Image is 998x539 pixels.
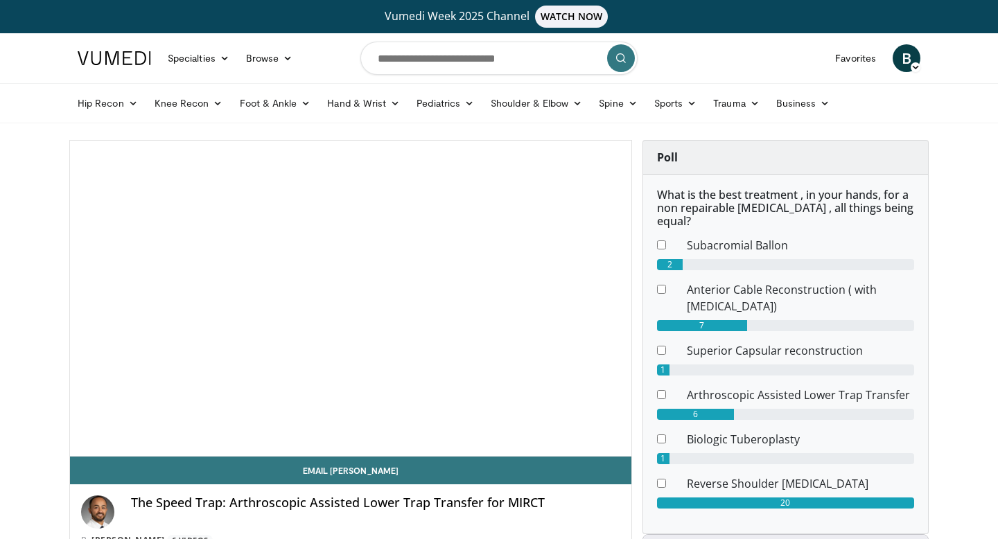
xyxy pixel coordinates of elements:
[657,320,747,331] div: 7
[646,89,706,117] a: Sports
[676,237,925,254] dd: Subacromial Ballon
[590,89,645,117] a: Spine
[657,453,670,464] div: 1
[657,188,914,229] h6: What is the best treatment , in your hands, for a non repairable [MEDICAL_DATA] , all things bein...
[231,89,319,117] a: Foot & Ankle
[705,89,768,117] a: Trauma
[360,42,638,75] input: Search topics, interventions
[676,342,925,359] dd: Superior Capsular reconstruction
[676,281,925,315] dd: Anterior Cable Reconstruction ( with [MEDICAL_DATA])
[69,89,146,117] a: Hip Recon
[146,89,231,117] a: Knee Recon
[482,89,590,117] a: Shoulder & Elbow
[676,387,925,403] dd: Arthroscopic Assisted Lower Trap Transfer
[657,364,670,375] div: 1
[676,431,925,448] dd: Biologic Tuberoplasty
[535,6,609,28] span: WATCH NOW
[131,495,620,511] h4: The Speed Trap: Arthroscopic Assisted Lower Trap Transfer for MIRCT
[657,259,683,270] div: 2
[78,51,151,65] img: VuMedi Logo
[70,141,631,457] video-js: Video Player
[81,495,114,529] img: Avatar
[408,89,482,117] a: Pediatrics
[657,150,678,165] strong: Poll
[657,497,914,509] div: 20
[893,44,920,72] a: B
[657,409,734,420] div: 6
[159,44,238,72] a: Specialties
[80,6,918,28] a: Vumedi Week 2025 ChannelWATCH NOW
[768,89,839,117] a: Business
[70,457,631,484] a: Email [PERSON_NAME]
[676,475,925,492] dd: Reverse Shoulder [MEDICAL_DATA]
[827,44,884,72] a: Favorites
[319,89,408,117] a: Hand & Wrist
[238,44,301,72] a: Browse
